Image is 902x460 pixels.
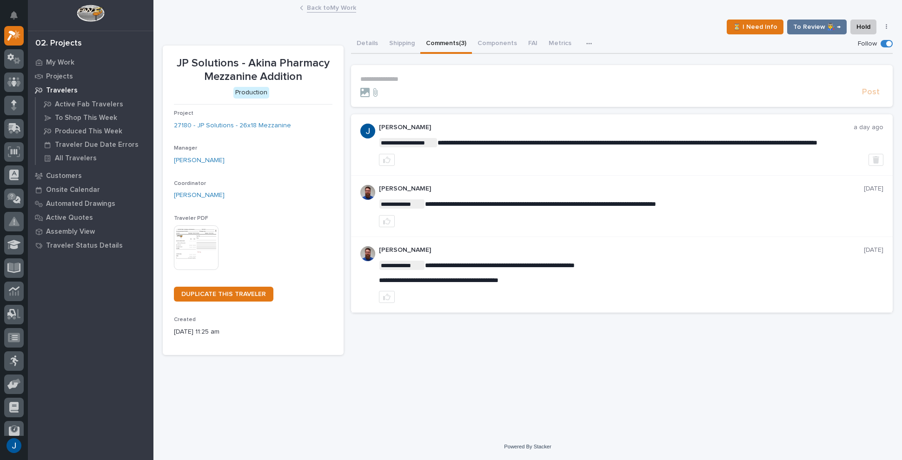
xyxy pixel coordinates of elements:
a: Powered By Stacker [504,444,551,449]
p: [DATE] [864,185,883,193]
a: Active Quotes [28,210,153,224]
div: 02. Projects [35,39,82,49]
img: Workspace Logo [77,5,104,22]
div: Production [233,87,269,99]
a: Assembly View [28,224,153,238]
button: like this post [379,215,395,227]
span: Coordinator [174,181,206,186]
a: Onsite Calendar [28,183,153,197]
p: All Travelers [55,154,97,163]
button: Hold [850,20,876,34]
p: Follow [858,40,877,48]
span: Hold [856,21,870,33]
img: ACg8ocIvQgbKnUI1OLQ1VS3mm8sq0p2BVcNzpCu_ubKm4b8z_eaaoA=s96-c [360,124,375,138]
span: Created [174,317,196,322]
span: Manager [174,145,197,151]
a: Customers [28,169,153,183]
p: To Shop This Week [55,114,117,122]
p: Travelers [46,86,78,95]
p: My Work [46,59,74,67]
p: Assembly View [46,228,95,236]
a: Traveler Due Date Errors [36,138,153,151]
span: Project [174,111,193,116]
button: To Review 👨‍🏭 → [787,20,847,34]
img: 6hTokn1ETDGPf9BPokIQ [360,246,375,261]
span: DUPLICATE THIS TRAVELER [181,291,266,297]
a: Projects [28,69,153,83]
p: [PERSON_NAME] [379,185,864,193]
button: like this post [379,291,395,303]
p: Projects [46,72,73,81]
a: 27180 - JP Solutions - 26x18 Mezzanine [174,121,291,131]
button: Metrics [543,34,577,54]
a: My Work [28,55,153,69]
a: All Travelers [36,151,153,164]
a: Active Fab Travelers [36,98,153,111]
button: Shipping [384,34,420,54]
a: [PERSON_NAME] [174,156,225,165]
p: [PERSON_NAME] [379,246,864,254]
div: Notifications [12,11,24,26]
a: To Shop This Week [36,111,153,124]
img: 6hTokn1ETDGPf9BPokIQ [360,185,375,200]
button: like this post [379,154,395,166]
p: Produced This Week [55,127,122,136]
button: ⏳ I Need Info [727,20,783,34]
a: Traveler Status Details [28,238,153,252]
a: Produced This Week [36,125,153,138]
p: Active Quotes [46,214,93,222]
p: Onsite Calendar [46,186,100,194]
span: Traveler PDF [174,216,208,221]
span: To Review 👨‍🏭 → [793,21,841,33]
p: Automated Drawings [46,200,115,208]
p: [DATE] [864,246,883,254]
a: Back toMy Work [307,2,356,13]
p: Active Fab Travelers [55,100,123,109]
a: Travelers [28,83,153,97]
button: FAI [523,34,543,54]
button: Details [351,34,384,54]
button: Post [858,87,883,98]
p: Traveler Status Details [46,242,123,250]
button: Delete post [869,154,883,166]
button: Components [472,34,523,54]
button: Comments (3) [420,34,472,54]
a: [PERSON_NAME] [174,191,225,200]
p: [DATE] 11:25 am [174,327,332,337]
a: DUPLICATE THIS TRAVELER [174,287,273,302]
a: Automated Drawings [28,197,153,210]
p: Traveler Due Date Errors [55,141,139,149]
span: ⏳ I Need Info [733,21,777,33]
p: a day ago [854,124,883,131]
p: [PERSON_NAME] [379,124,854,131]
button: users-avatar [4,436,24,455]
p: Customers [46,172,82,180]
p: JP Solutions - Akina Pharmacy Mezzanine Addition [174,57,332,84]
button: Notifications [4,6,24,25]
span: Post [862,87,880,98]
